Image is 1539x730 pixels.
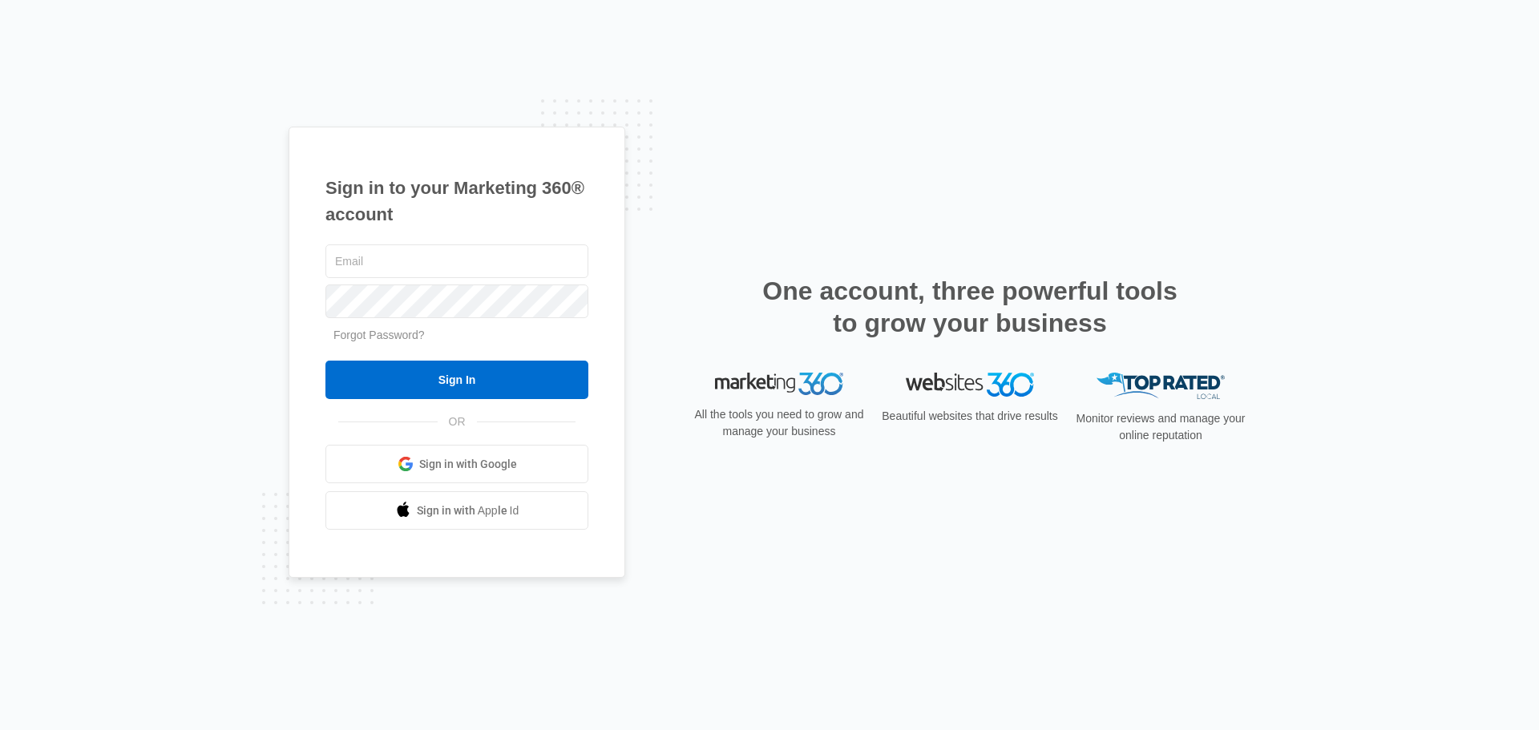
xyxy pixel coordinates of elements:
[880,408,1060,425] p: Beautiful websites that drive results
[325,175,588,228] h1: Sign in to your Marketing 360® account
[906,373,1034,396] img: Websites 360
[438,413,477,430] span: OR
[333,329,425,341] a: Forgot Password?
[417,502,519,519] span: Sign in with Apple Id
[757,275,1182,339] h2: One account, three powerful tools to grow your business
[1071,410,1250,444] p: Monitor reviews and manage your online reputation
[325,361,588,399] input: Sign In
[715,373,843,395] img: Marketing 360
[325,491,588,530] a: Sign in with Apple Id
[325,445,588,483] a: Sign in with Google
[1097,373,1225,399] img: Top Rated Local
[325,244,588,278] input: Email
[689,406,869,440] p: All the tools you need to grow and manage your business
[419,456,517,473] span: Sign in with Google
